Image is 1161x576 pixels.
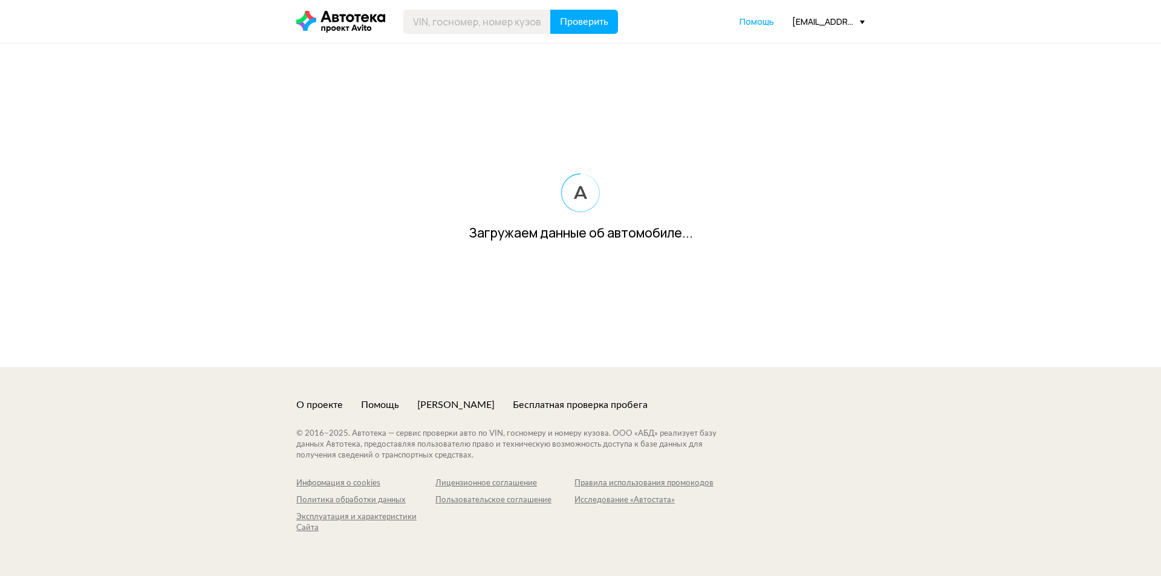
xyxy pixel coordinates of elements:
[296,429,741,461] div: © 2016– 2025 . Автотека — сервис проверки авто по VIN, госномеру и номеру кузова. ООО «АБД» реали...
[513,398,648,412] a: Бесплатная проверка пробега
[792,16,865,27] div: [EMAIL_ADDRESS][DOMAIN_NAME]
[740,16,774,27] span: Помощь
[435,478,574,489] a: Лицензионное соглашение
[296,478,435,489] a: Информация о cookies
[403,10,551,34] input: VIN, госномер, номер кузова
[435,495,574,506] a: Пользовательское соглашение
[361,398,399,412] a: Помощь
[296,495,435,506] a: Политика обработки данных
[574,495,714,506] a: Исследование «Автостата»
[417,398,495,412] a: [PERSON_NAME]
[550,10,618,34] button: Проверить
[296,398,343,412] a: О проекте
[296,512,435,534] a: Эксплуатация и характеристики Сайта
[574,478,714,489] a: Правила использования промокодов
[560,17,608,27] span: Проверить
[740,16,774,28] a: Помощь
